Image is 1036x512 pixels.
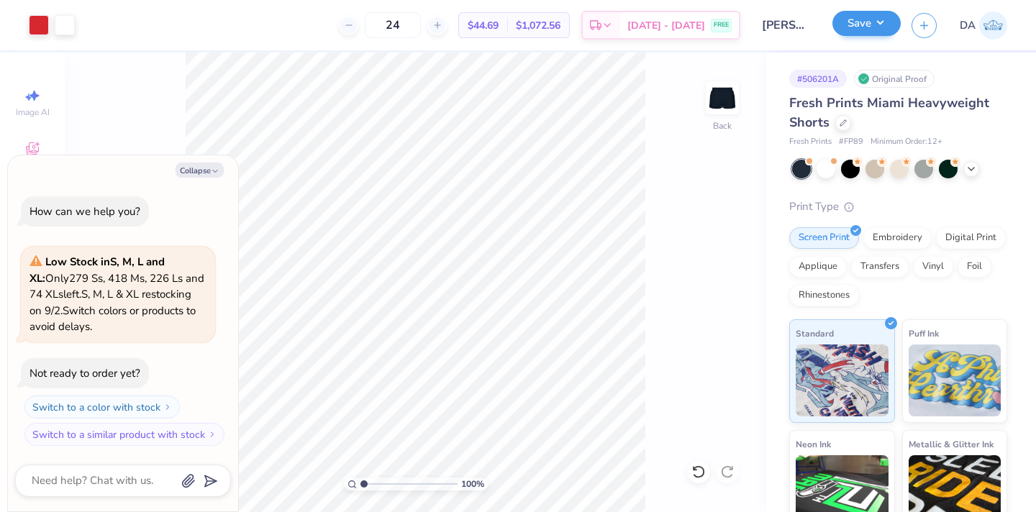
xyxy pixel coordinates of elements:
[789,198,1007,215] div: Print Type
[789,256,847,278] div: Applique
[29,366,140,380] div: Not ready to order yet?
[960,12,1007,40] a: DA
[909,326,939,341] span: Puff Ink
[979,12,1007,40] img: Deeksha Arora
[468,18,499,33] span: $44.69
[24,423,224,446] button: Switch to a similar product with stock
[936,227,1006,249] div: Digital Print
[960,17,976,34] span: DA
[16,106,50,118] span: Image AI
[789,227,859,249] div: Screen Print
[627,18,705,33] span: [DATE] - [DATE]
[176,163,224,178] button: Collapse
[789,136,832,148] span: Fresh Prints
[365,12,421,38] input: – –
[796,436,831,452] span: Neon Ink
[708,83,737,112] img: Back
[789,70,847,88] div: # 506201A
[863,227,932,249] div: Embroidery
[854,70,935,88] div: Original Proof
[714,20,729,30] span: FREE
[796,326,834,341] span: Standard
[909,436,994,452] span: Metallic & Glitter Ink
[851,256,909,278] div: Transfers
[909,344,1001,416] img: Puff Ink
[832,11,901,36] button: Save
[29,255,204,334] span: Only 279 Ss, 418 Ms, 226 Ls and 74 XLs left. S, M, L & XL restocking on 9/2. Switch colors or pro...
[796,344,889,416] img: Standard
[913,256,953,278] div: Vinyl
[958,256,991,278] div: Foil
[516,18,560,33] span: $1,072.56
[208,430,217,439] img: Switch to a similar product with stock
[789,285,859,306] div: Rhinestones
[24,396,180,419] button: Switch to a color with stock
[461,477,484,490] span: 100 %
[29,204,140,219] div: How can we help you?
[871,136,942,148] span: Minimum Order: 12 +
[839,136,863,148] span: # FP89
[713,119,732,132] div: Back
[163,403,172,411] img: Switch to a color with stock
[789,94,989,131] span: Fresh Prints Miami Heavyweight Shorts
[29,255,165,285] strong: Low Stock in S, M, L and XL :
[751,11,822,40] input: Untitled Design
